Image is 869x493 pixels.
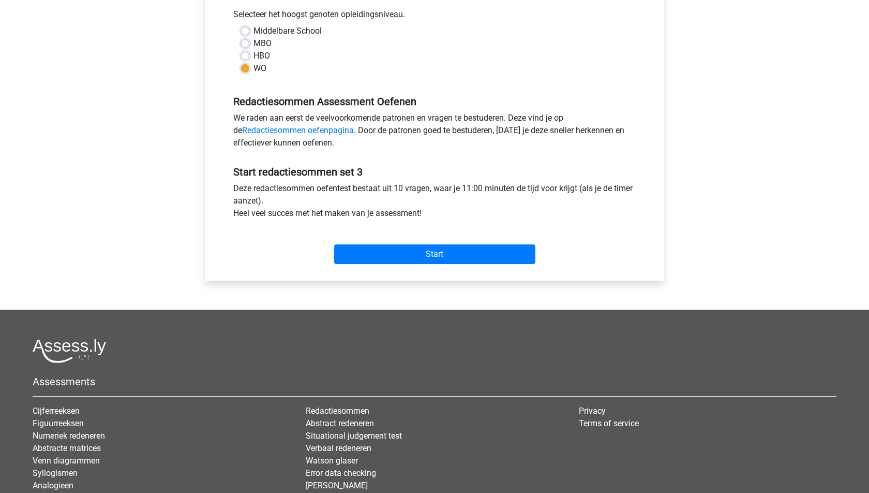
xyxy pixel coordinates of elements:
label: HBO [253,50,270,62]
h5: Start redactiesommen set 3 [233,166,636,178]
img: Assessly logo [33,339,106,363]
div: Selecteer het hoogst genoten opleidingsniveau. [226,8,643,25]
a: Venn diagrammen [33,456,100,466]
a: Figuurreeksen [33,418,84,428]
a: Verbaal redeneren [306,443,371,453]
a: Situational judgement test [306,431,402,441]
a: Terms of service [579,418,639,428]
label: Middelbare School [253,25,322,37]
a: Abstract redeneren [306,418,374,428]
input: Start [334,244,535,264]
a: Cijferreeksen [33,406,80,416]
div: Deze redactiesommen oefentest bestaat uit 10 vragen, waar je 11:00 minuten de tijd voor krijgt (a... [226,182,643,224]
a: Watson glaser [306,456,358,466]
a: Syllogismen [33,468,78,478]
a: Redactiesommen oefenpagina [242,125,354,135]
a: Redactiesommen [306,406,369,416]
h5: Redactiesommen Assessment Oefenen [233,95,636,108]
a: Analogieen [33,481,73,490]
h5: Assessments [33,375,836,388]
a: Privacy [579,406,606,416]
a: Abstracte matrices [33,443,101,453]
label: MBO [253,37,272,50]
a: Error data checking [306,468,376,478]
label: WO [253,62,266,75]
a: [PERSON_NAME] [306,481,368,490]
a: Numeriek redeneren [33,431,105,441]
div: We raden aan eerst de veelvoorkomende patronen en vragen te bestuderen. Deze vind je op de . Door... [226,112,643,153]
